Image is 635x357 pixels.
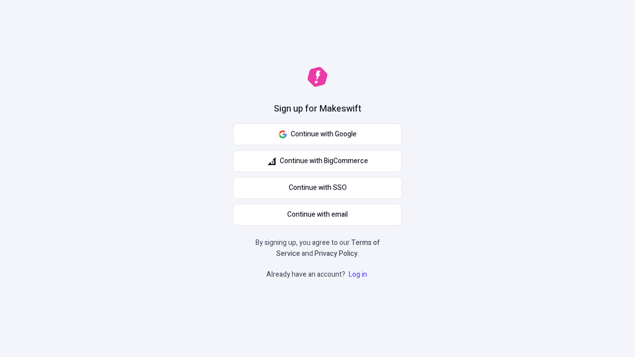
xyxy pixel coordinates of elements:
button: Continue with Google [233,123,402,145]
a: Continue with SSO [233,177,402,199]
p: Already have an account? [266,269,369,280]
a: Log in [347,269,369,280]
p: By signing up, you agree to our and . [252,238,383,259]
button: Continue with email [233,204,402,226]
button: Continue with BigCommerce [233,150,402,172]
span: Continue with BigCommerce [280,156,368,167]
h1: Sign up for Makeswift [274,103,361,116]
a: Terms of Service [276,238,380,259]
span: Continue with Google [291,129,357,140]
a: Privacy Policy [315,248,358,259]
span: Continue with email [287,209,348,220]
